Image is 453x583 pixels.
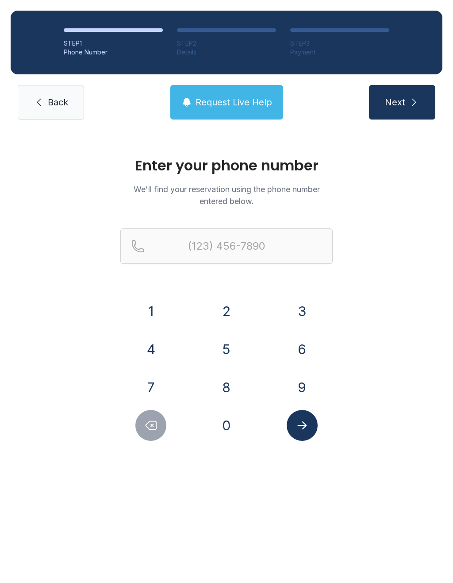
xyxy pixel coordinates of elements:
[177,48,276,57] div: Details
[287,334,318,365] button: 6
[211,334,242,365] button: 5
[196,96,272,108] span: Request Live Help
[135,296,166,327] button: 1
[120,158,333,173] h1: Enter your phone number
[287,296,318,327] button: 3
[211,372,242,403] button: 8
[64,48,163,57] div: Phone Number
[287,410,318,441] button: Submit lookup form
[64,39,163,48] div: STEP 1
[120,183,333,207] p: We'll find your reservation using the phone number entered below.
[48,96,68,108] span: Back
[135,334,166,365] button: 4
[290,39,389,48] div: STEP 3
[290,48,389,57] div: Payment
[211,296,242,327] button: 2
[211,410,242,441] button: 0
[135,410,166,441] button: Delete number
[135,372,166,403] button: 7
[287,372,318,403] button: 9
[120,228,333,264] input: Reservation phone number
[385,96,405,108] span: Next
[177,39,276,48] div: STEP 2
